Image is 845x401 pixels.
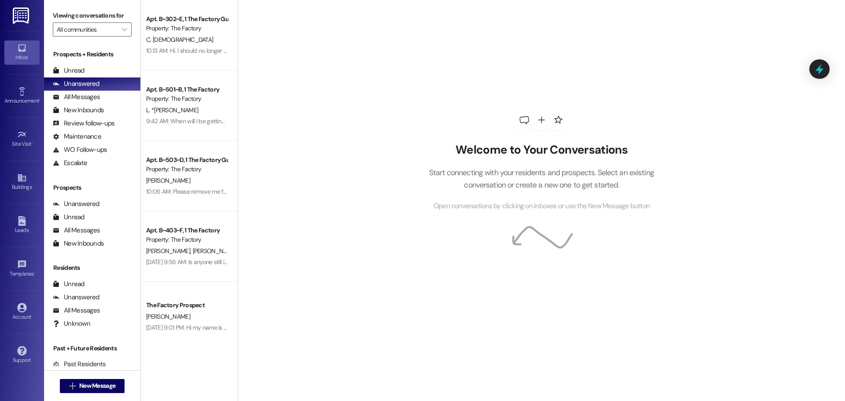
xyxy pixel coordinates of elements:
div: All Messages [53,306,100,315]
span: L. *[PERSON_NAME] [146,106,198,114]
div: Apt. B~302~E, 1 The Factory Guarantors [146,15,228,24]
div: Unanswered [53,199,99,209]
a: Leads [4,213,40,237]
img: ResiDesk Logo [13,7,31,24]
i:  [69,383,76,390]
span: [PERSON_NAME] [146,313,190,320]
p: Start connecting with your residents and prospects. Select an existing conversation or create a n... [415,166,667,191]
div: Property: The Factory [146,165,228,174]
div: Unread [53,66,84,75]
a: Support [4,343,40,367]
span: [PERSON_NAME] [146,177,190,184]
button: New Message [60,379,125,393]
div: Maintenance [53,132,101,141]
div: Review follow-ups [53,119,114,128]
div: [DATE] 9:56 AM: Is anyone still in the apartment? I just got the stuff about the cleaning respons... [146,258,650,266]
div: Unread [53,280,84,289]
div: Past + Future Residents [44,344,140,353]
div: Property: The Factory [146,94,228,103]
a: Account [4,300,40,324]
a: Site Visit • [4,127,40,151]
div: Unread [53,213,84,222]
div: 10:13 AM: Hi. I should no longer be a guarantor on [PERSON_NAME] contract [146,47,338,55]
span: New Message [79,381,115,390]
div: All Messages [53,92,100,102]
div: Prospects + Residents [44,50,140,59]
span: C. [DEMOGRAPHIC_DATA] [146,36,213,44]
a: Inbox [4,40,40,64]
span: [PERSON_NAME] [146,247,193,255]
div: Property: The Factory [146,235,228,244]
div: Apt. B~503~D, 1 The Factory Guarantors [146,155,228,165]
div: Apt. B~403~F, 1 The Factory [146,226,228,235]
div: 9:42 AM: When will I be getting my deposit back? [146,117,272,125]
div: Unanswered [53,79,99,88]
div: Prospects [44,183,140,192]
div: Unanswered [53,293,99,302]
div: 10:06 AM: Please remove me from this list as my son graduated and moved out [146,188,349,195]
span: • [34,269,35,276]
div: Property: The Factory [146,24,228,33]
div: Escalate [53,158,87,168]
div: Apt. B~501~B, 1 The Factory [146,85,228,94]
label: Viewing conversations for [53,9,132,22]
h2: Welcome to Your Conversations [415,143,667,157]
div: New Inbounds [53,106,104,115]
i:  [122,26,127,33]
div: All Messages [53,226,100,235]
div: Residents [44,263,140,272]
span: • [32,140,33,146]
div: The Factory Prospect [146,301,228,310]
a: Buildings [4,170,40,194]
div: New Inbounds [53,239,104,248]
a: Templates • [4,257,40,281]
div: Past Residents [53,360,106,369]
span: [PERSON_NAME] [192,247,239,255]
span: Open conversations by clicking on inboxes or use the New Message button [434,201,650,212]
div: Unknown [53,319,90,328]
div: WO Follow-ups [53,145,107,155]
span: • [39,96,40,103]
input: All communities [57,22,118,37]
